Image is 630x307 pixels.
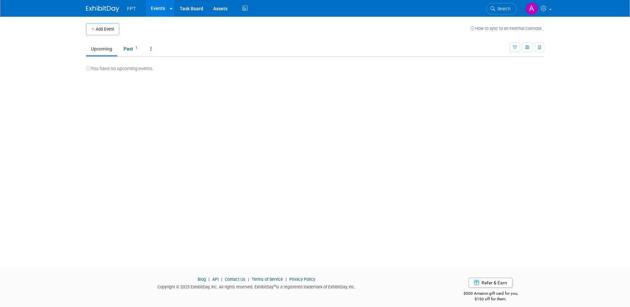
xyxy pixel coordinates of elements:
[86,43,117,55] a: Upcoming
[198,277,206,282] a: Blog
[289,277,315,282] a: Privacy Policy
[225,277,245,282] a: Contact Us
[119,43,144,55] a: Past1
[470,26,544,31] a: How to sync to an external calendar...
[86,282,427,290] div: Copyright © 2025 ExhibitDay, Inc. All rights reserved. ExhibitDay is a registered trademark of Ex...
[207,277,211,282] span: |
[212,277,219,282] a: API
[437,286,544,302] div: $500 Amazon gift card for you,
[469,278,512,288] a: Refer & Earn
[252,277,283,282] a: Terms of Service
[86,23,119,35] button: Add Event
[134,46,139,51] span: 1
[220,277,224,282] span: |
[86,66,153,71] span: You have no upcoming events.
[246,277,251,282] span: |
[127,6,136,11] span: FPT
[86,6,119,12] img: ExhibitDay
[495,6,510,11] span: Search
[284,277,288,282] span: |
[486,3,517,15] a: Search
[274,284,276,288] sup: ®
[525,2,538,15] img: Ayanna Grady
[437,296,544,302] div: $150 off for them.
